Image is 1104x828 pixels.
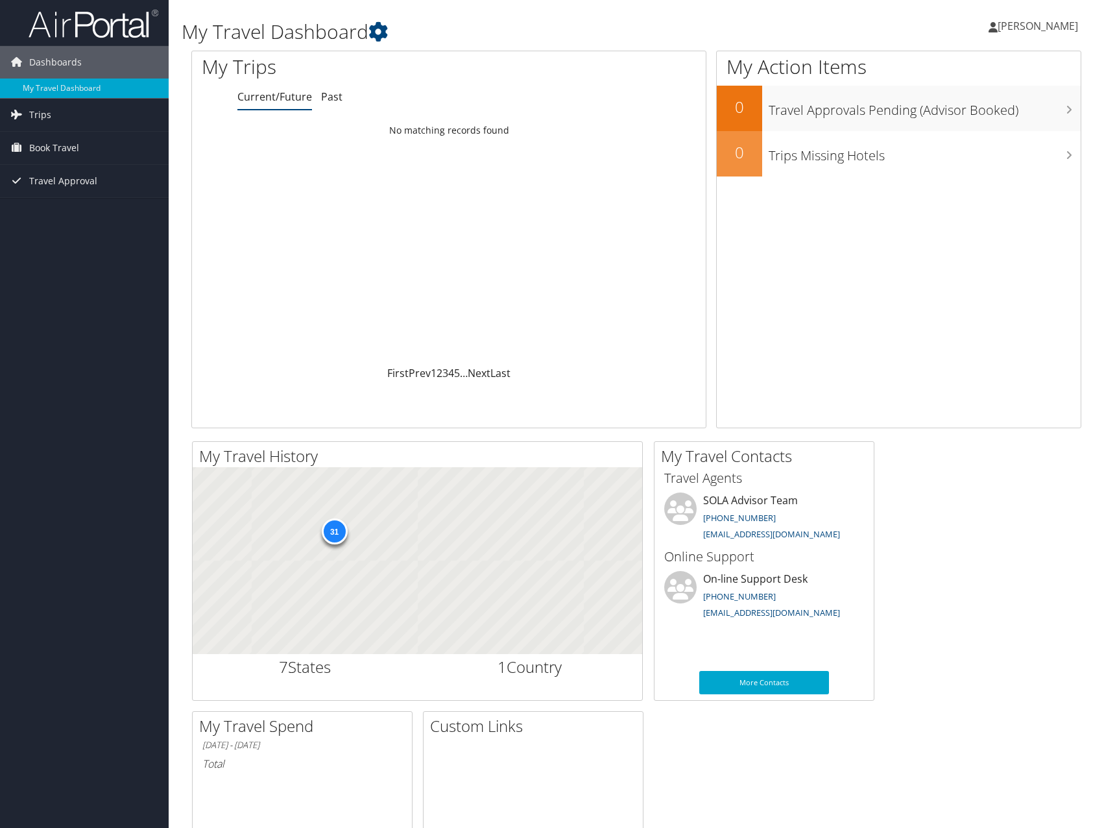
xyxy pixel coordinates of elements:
[437,366,442,380] a: 2
[202,53,482,80] h1: My Trips
[460,366,468,380] span: …
[769,140,1081,165] h3: Trips Missing Hotels
[717,53,1081,80] h1: My Action Items
[717,96,762,118] h2: 0
[703,528,840,540] a: [EMAIL_ADDRESS][DOMAIN_NAME]
[703,512,776,524] a: [PHONE_NUMBER]
[430,715,643,737] h2: Custom Links
[202,757,402,771] h6: Total
[182,18,788,45] h1: My Travel Dashboard
[498,656,507,677] span: 1
[29,99,51,131] span: Trips
[468,366,490,380] a: Next
[192,119,706,142] td: No matching records found
[454,366,460,380] a: 5
[658,571,870,624] li: On-line Support Desk
[29,165,97,197] span: Travel Approval
[321,90,342,104] a: Past
[29,132,79,164] span: Book Travel
[769,95,1081,119] h3: Travel Approvals Pending (Advisor Booked)
[664,548,864,566] h3: Online Support
[321,518,347,544] div: 31
[658,493,870,546] li: SOLA Advisor Team
[202,739,402,751] h6: [DATE] - [DATE]
[717,131,1081,177] a: 0Trips Missing Hotels
[202,656,408,678] h2: States
[490,366,510,380] a: Last
[427,656,633,678] h2: Country
[998,19,1078,33] span: [PERSON_NAME]
[703,591,776,602] a: [PHONE_NUMBER]
[387,366,409,380] a: First
[431,366,437,380] a: 1
[717,141,762,164] h2: 0
[199,715,412,737] h2: My Travel Spend
[703,607,840,618] a: [EMAIL_ADDRESS][DOMAIN_NAME]
[199,445,642,467] h2: My Travel History
[279,656,288,677] span: 7
[664,469,864,487] h3: Travel Agents
[717,86,1081,131] a: 0Travel Approvals Pending (Advisor Booked)
[699,671,829,694] a: More Contacts
[442,366,448,380] a: 3
[237,90,312,104] a: Current/Future
[661,445,874,467] h2: My Travel Contacts
[989,6,1091,45] a: [PERSON_NAME]
[29,46,82,79] span: Dashboards
[448,366,454,380] a: 4
[29,8,158,39] img: airportal-logo.png
[409,366,431,380] a: Prev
